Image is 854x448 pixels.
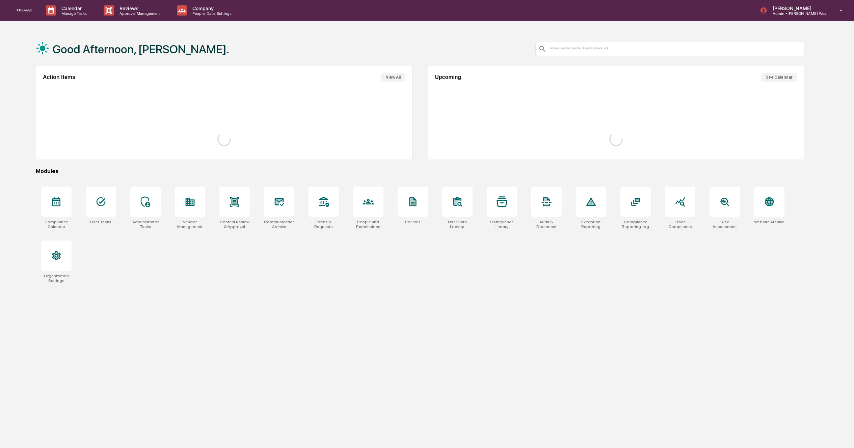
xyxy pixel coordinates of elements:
[90,220,111,224] div: User Tasks
[130,220,161,229] div: Administrator Tasks
[36,168,804,174] div: Modules
[114,5,163,11] p: Reviews
[665,220,695,229] div: Trade Compliance
[767,5,830,11] p: [PERSON_NAME]
[41,220,72,229] div: Compliance Calendar
[710,220,740,229] div: Risk Assessment
[43,74,75,80] h2: Action Items
[56,11,90,16] p: Manage Tasks
[620,220,651,229] div: Compliance Reporting Log
[309,220,339,229] div: Forms & Requests
[16,9,32,12] img: logo
[353,220,383,229] div: People and Permissions
[264,220,294,229] div: Communications Archive
[576,220,606,229] div: Exception Reporting
[754,220,784,224] div: Website Archive
[187,11,235,16] p: People, Data, Settings
[442,220,473,229] div: User Data Lookup
[767,11,830,16] p: Admin • [PERSON_NAME] Wealth
[187,5,235,11] p: Company
[175,220,205,229] div: Vendor Management
[487,220,517,229] div: Compliance Library
[53,43,229,56] h1: Good Afternoon, [PERSON_NAME].
[56,5,90,11] p: Calendar
[41,274,72,283] div: Organization Settings
[405,220,421,224] div: Policies
[114,11,163,16] p: Approval Management
[531,220,562,229] div: Audit & Document Logs
[381,73,405,82] button: View All
[435,74,461,80] h2: Upcoming
[219,220,250,229] div: Content Review & Approval
[761,73,797,82] button: See Calendar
